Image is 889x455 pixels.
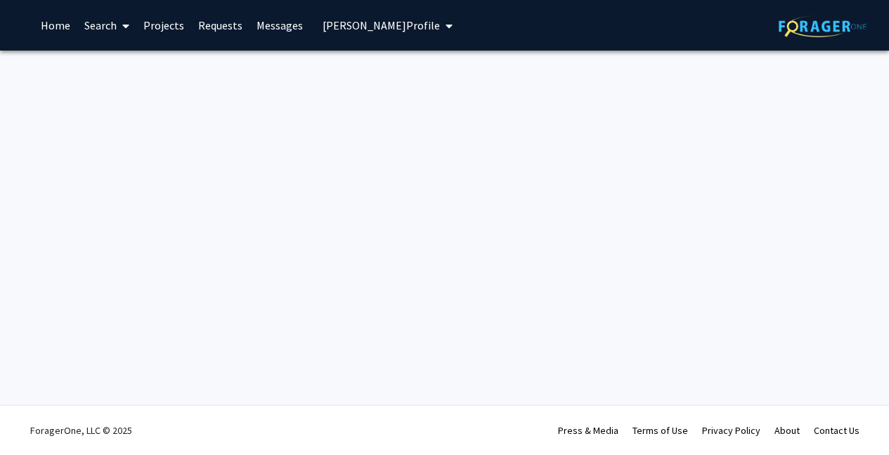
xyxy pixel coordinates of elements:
[814,424,859,437] a: Contact Us
[779,15,867,37] img: ForagerOne Logo
[136,1,191,50] a: Projects
[30,406,132,455] div: ForagerOne, LLC © 2025
[249,1,310,50] a: Messages
[77,1,136,50] a: Search
[34,1,77,50] a: Home
[774,424,800,437] a: About
[323,18,440,32] span: [PERSON_NAME] Profile
[702,424,760,437] a: Privacy Policy
[191,1,249,50] a: Requests
[558,424,618,437] a: Press & Media
[632,424,688,437] a: Terms of Use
